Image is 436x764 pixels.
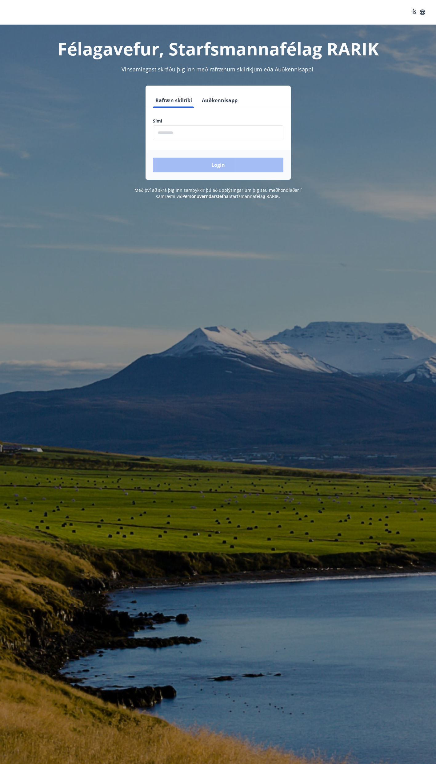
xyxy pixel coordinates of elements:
button: Auðkennisapp [199,93,240,108]
span: Með því að skrá þig inn samþykkir þú að upplýsingar um þig séu meðhöndlaðar í samræmi við Starfsm... [134,187,302,199]
h1: Félagavefur, Starfsmannafélag RARIK [7,37,429,60]
button: ÍS [409,7,429,18]
button: Rafræn skilríki [153,93,194,108]
a: Persónuverndarstefna [182,193,229,199]
label: Sími [153,118,283,124]
span: Vinsamlegast skráðu þig inn með rafrænum skilríkjum eða Auðkennisappi. [122,66,315,73]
